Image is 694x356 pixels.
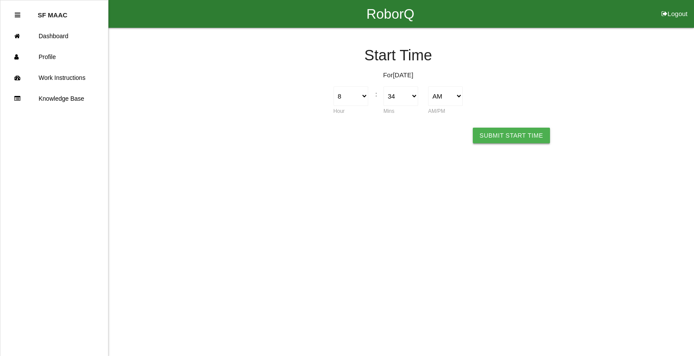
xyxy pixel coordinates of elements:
a: Work Instructions [0,67,108,88]
div: : [373,86,378,99]
label: Mins [383,108,394,114]
a: Profile [0,46,108,67]
button: Submit Start Time [473,128,550,143]
label: AM/PM [428,108,445,114]
p: For [DATE] [130,70,666,80]
a: Knowledge Base [0,88,108,109]
label: Hour [334,108,345,114]
div: Close [15,5,20,26]
p: SF MAAC [38,5,67,19]
h4: Start Time [130,47,666,64]
a: Dashboard [0,26,108,46]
